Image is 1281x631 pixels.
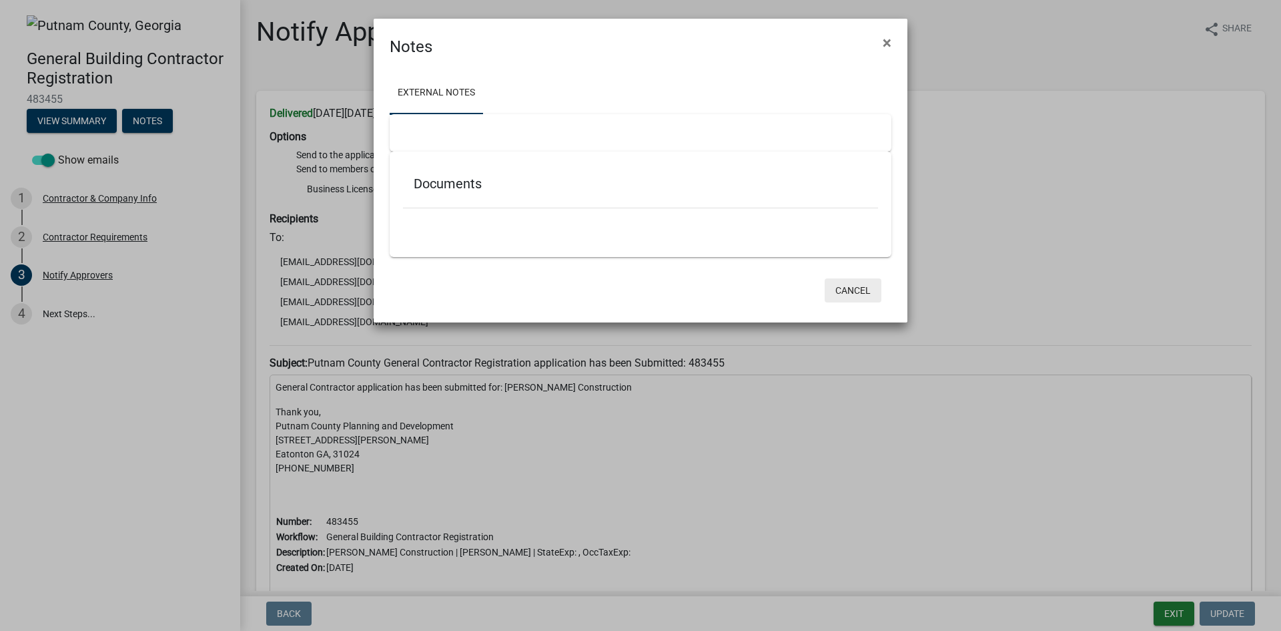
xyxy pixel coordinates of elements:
span: × [883,33,891,52]
h4: Notes [390,35,432,59]
h5: Documents [414,176,867,192]
a: External Notes [390,72,483,115]
button: Close [872,24,902,61]
button: Cancel [825,278,881,302]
